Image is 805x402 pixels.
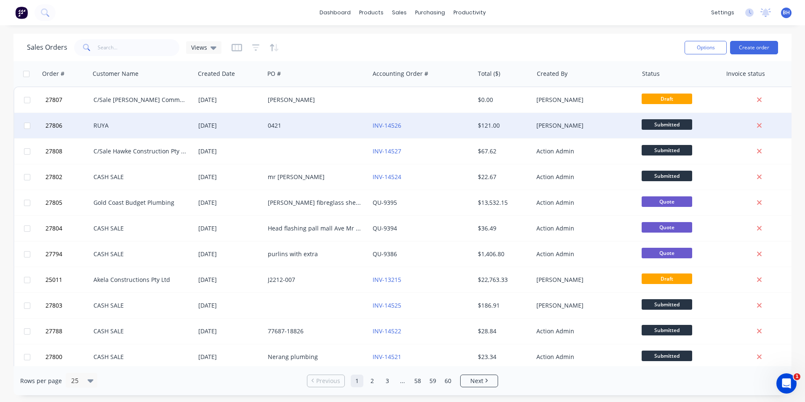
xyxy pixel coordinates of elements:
[373,224,397,232] a: QU-9394
[373,301,401,309] a: INV-14525
[93,121,187,130] div: RUYA
[45,147,62,155] span: 27808
[93,224,187,233] div: CASH SALE
[478,96,527,104] div: $0.00
[478,276,527,284] div: $22,763.33
[93,70,139,78] div: Customer Name
[536,224,630,233] div: Action Admin
[642,196,692,207] span: Quote
[373,327,401,335] a: INV-14522
[373,353,401,361] a: INV-14521
[642,145,692,155] span: Submitted
[198,276,261,284] div: [DATE]
[268,276,361,284] div: J2212-007
[198,96,261,104] div: [DATE]
[198,301,261,310] div: [DATE]
[478,327,527,335] div: $28.84
[98,39,180,56] input: Search...
[776,373,797,394] iframe: Intercom live chat
[396,375,409,387] a: Jump forward
[268,121,361,130] div: 0421
[536,250,630,258] div: Action Admin
[366,375,379,387] a: Page 2
[45,173,62,181] span: 27802
[267,70,281,78] div: PO #
[411,375,424,387] a: Page 58
[373,121,401,129] a: INV-14526
[536,96,630,104] div: [PERSON_NAME]
[373,250,397,258] a: QU-9386
[198,70,235,78] div: Created Date
[642,70,660,78] div: Status
[93,147,187,155] div: C/Sale Hawke Construction Pty Ltd
[642,351,692,361] span: Submitted
[307,377,344,385] a: Previous page
[15,6,28,19] img: Factory
[536,198,630,207] div: Action Admin
[268,224,361,233] div: Head flashing pall mall Ave Mr [PERSON_NAME]
[478,147,527,155] div: $67.62
[536,301,630,310] div: [PERSON_NAME]
[355,6,388,19] div: products
[43,267,93,292] button: 25011
[373,147,401,155] a: INV-14527
[43,164,93,190] button: 27802
[93,276,187,284] div: Akela Constructions Pty Ltd
[373,198,397,206] a: QU-9395
[45,121,62,130] span: 27806
[43,319,93,344] button: 27788
[268,96,361,104] div: [PERSON_NAME]
[442,375,454,387] a: Page 60
[536,353,630,361] div: Action Admin
[642,248,692,258] span: Quote
[478,121,527,130] div: $121.00
[93,353,187,361] div: CASH SALE
[45,353,62,361] span: 27800
[93,198,187,207] div: Gold Coast Budget Plumbing
[381,375,394,387] a: Page 3
[191,43,207,52] span: Views
[373,70,428,78] div: Accounting Order #
[27,43,67,51] h1: Sales Orders
[388,6,411,19] div: sales
[43,113,93,138] button: 27806
[536,327,630,335] div: Action Admin
[373,276,401,284] a: INV-13215
[411,6,449,19] div: purchasing
[685,41,727,54] button: Options
[478,250,527,258] div: $1,406.80
[45,250,62,258] span: 27794
[536,276,630,284] div: [PERSON_NAME]
[43,344,93,370] button: 27800
[268,250,361,258] div: purlins with extra
[268,198,361,207] div: [PERSON_NAME] fibreglass sheet
[93,96,187,104] div: C/Sale [PERSON_NAME] Commercial QLD
[198,121,261,130] div: [DATE]
[43,293,93,318] button: 27803
[642,94,692,104] span: Draft
[642,171,692,181] span: Submitted
[373,173,401,181] a: INV-14524
[478,353,527,361] div: $23.34
[43,216,93,241] button: 27804
[478,70,500,78] div: Total ($)
[198,250,261,258] div: [DATE]
[45,96,62,104] span: 27807
[93,250,187,258] div: CASH SALE
[198,353,261,361] div: [DATE]
[198,147,261,155] div: [DATE]
[268,353,361,361] div: Nerang plumbing
[794,373,800,380] span: 1
[20,377,62,385] span: Rows per page
[461,377,498,385] a: Next page
[316,377,340,385] span: Previous
[536,173,630,181] div: Action Admin
[478,198,527,207] div: $13,532.15
[730,41,778,54] button: Create order
[268,327,361,335] div: 77687-18826
[642,325,692,335] span: Submitted
[45,276,62,284] span: 25011
[478,173,527,181] div: $22.67
[726,70,765,78] div: Invoice status
[478,224,527,233] div: $36.49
